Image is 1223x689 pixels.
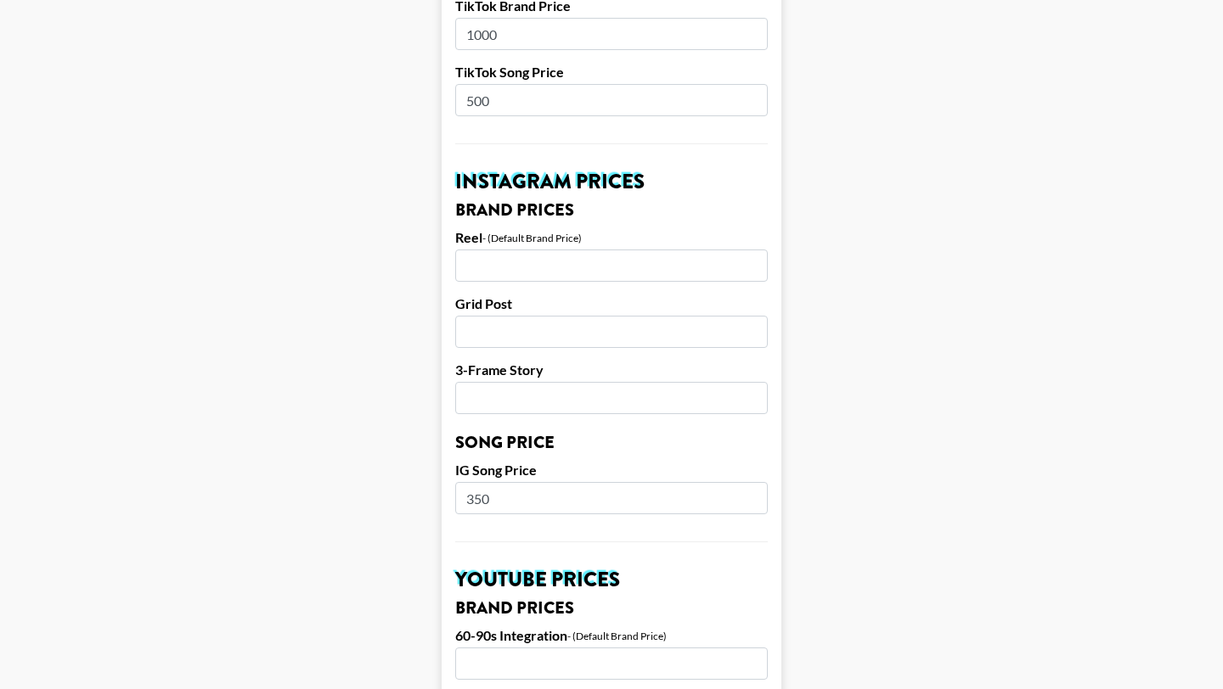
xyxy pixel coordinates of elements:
[455,64,768,81] label: TikTok Song Price
[455,229,482,246] label: Reel
[455,462,768,479] label: IG Song Price
[455,627,567,644] label: 60-90s Integration
[455,202,768,219] h3: Brand Prices
[567,630,667,642] div: - (Default Brand Price)
[455,569,768,590] h2: YouTube Prices
[455,171,768,192] h2: Instagram Prices
[455,295,768,312] label: Grid Post
[455,361,768,378] label: 3-Frame Story
[482,232,582,244] div: - (Default Brand Price)
[455,434,768,451] h3: Song Price
[455,600,768,617] h3: Brand Prices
